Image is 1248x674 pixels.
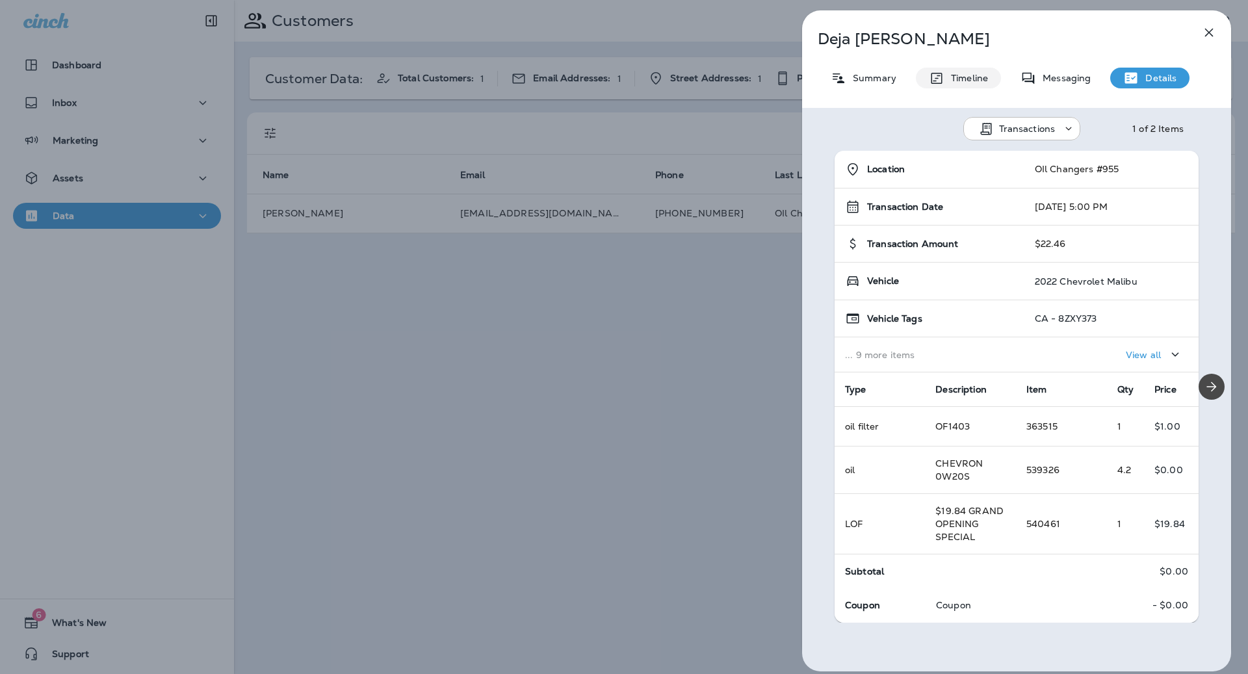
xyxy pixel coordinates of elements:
[935,458,983,482] span: CHEVRON 0W20S
[1132,123,1184,134] div: 1 of 2 Items
[935,505,1004,543] span: $19.84 GRAND OPENING SPECIAL
[1024,226,1199,263] td: $22.46
[867,313,922,324] span: Vehicle Tags
[845,421,879,432] span: oil filter
[845,383,866,395] span: Type
[867,276,899,287] span: Vehicle
[845,350,1014,360] p: ... 9 more items
[935,383,987,395] span: Description
[1035,276,1137,287] p: 2022 Chevrolet Malibu
[1199,374,1225,400] button: Next
[1026,421,1058,432] span: 363515
[1024,151,1199,188] td: OIl Changers #955
[1026,464,1059,476] span: 539326
[1154,519,1188,529] p: $19.84
[1026,383,1047,395] span: Item
[1154,383,1176,395] span: Price
[1160,566,1188,577] p: $0.00
[1024,188,1199,226] td: [DATE] 5:00 PM
[1152,600,1188,610] p: - $0.00
[1036,73,1091,83] p: Messaging
[845,464,855,476] span: oil
[845,599,880,611] span: Coupon
[1117,518,1121,530] span: 1
[1154,465,1188,475] p: $0.00
[935,421,970,432] span: OF1403
[1117,421,1121,432] span: 1
[1117,383,1134,395] span: Qty
[867,201,943,213] span: Transaction Date
[867,239,959,250] span: Transaction Amount
[1026,518,1060,530] span: 540461
[818,30,1173,48] p: Deja [PERSON_NAME]
[867,164,905,175] span: Location
[1121,343,1188,367] button: View all
[944,73,988,83] p: Timeline
[846,73,896,83] p: Summary
[1154,421,1188,432] p: $1.00
[845,518,863,530] span: LOF
[1117,464,1131,476] span: 4.2
[1035,313,1097,324] p: CA - 8ZXY373
[936,600,1006,610] p: Coupon
[999,123,1056,134] p: Transactions
[845,565,884,577] span: Subtotal
[1139,73,1176,83] p: Details
[1126,350,1161,360] p: View all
